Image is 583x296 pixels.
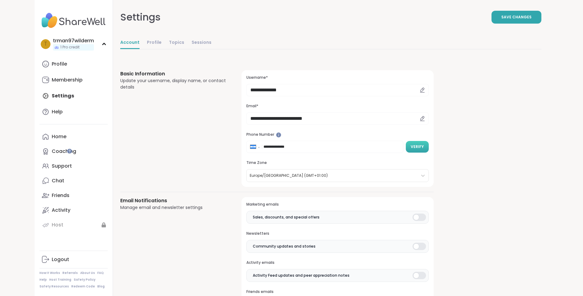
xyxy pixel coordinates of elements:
iframe: Spotlight [276,132,281,138]
h3: Newsletters [246,231,428,236]
a: Account [120,37,140,49]
div: Membership [52,77,83,83]
h3: Phone Number [246,132,428,137]
a: Support [39,159,108,173]
a: FAQ [97,271,104,275]
button: Verify [406,141,429,153]
span: Save Changes [501,14,532,20]
a: Friends [39,188,108,203]
span: 1 Pro credit [60,45,80,50]
h3: Username* [246,75,428,80]
span: Verify [411,144,424,150]
h3: Activity emails [246,260,428,265]
div: Update your username, display name, or contact details [120,78,227,90]
div: Support [52,163,72,169]
a: Redeem Code [71,284,95,289]
a: Profile [39,57,108,71]
div: trman97wilderm [53,37,94,44]
span: t [44,40,47,48]
a: Host Training [49,278,71,282]
div: Home [52,133,66,140]
a: Activity [39,203,108,218]
h3: Friends emails [246,289,428,294]
div: Manage email and newsletter settings [120,204,227,211]
div: Logout [52,256,69,263]
a: Referrals [62,271,78,275]
a: Help [39,104,108,119]
h3: Email* [246,104,428,109]
h3: Marketing emails [246,202,428,207]
div: Chat [52,177,64,184]
h3: Email Notifications [120,197,227,204]
a: About Us [80,271,95,275]
a: Membership [39,73,108,87]
a: Profile [147,37,162,49]
button: Save Changes [491,11,541,24]
span: Community updates and stories [253,244,316,249]
a: Safety Policy [74,278,95,282]
div: Help [52,108,63,115]
div: Coaching [52,148,76,155]
a: How It Works [39,271,60,275]
a: Chat [39,173,108,188]
div: Friends [52,192,69,199]
a: Host [39,218,108,232]
div: Host [52,222,63,228]
span: Activity Feed updates and peer appreciation notes [253,273,349,278]
a: Blog [97,284,105,289]
img: ShareWell Nav Logo [39,10,108,31]
h3: Basic Information [120,70,227,78]
a: Topics [169,37,184,49]
a: Sessions [192,37,211,49]
h3: Time Zone [246,160,428,165]
div: Settings [120,10,161,25]
span: Sales, discounts, and special offers [253,214,320,220]
a: Home [39,129,108,144]
a: Help [39,278,47,282]
a: Logout [39,252,108,267]
iframe: Spotlight [67,149,72,154]
div: Activity [52,207,70,214]
a: Coaching [39,144,108,159]
a: Safety Resources [39,284,69,289]
div: Profile [52,61,67,67]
